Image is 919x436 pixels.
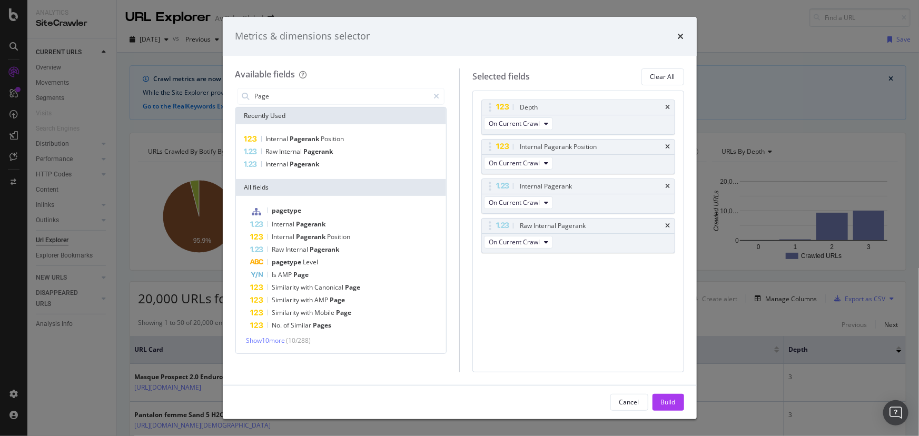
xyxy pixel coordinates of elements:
span: Pagerank [290,134,321,143]
span: with [301,283,315,292]
span: Mobile [315,308,337,317]
span: Similar [291,321,313,330]
span: Position [321,134,344,143]
span: Pagerank [310,245,340,254]
span: Similarity [272,308,301,317]
span: Similarity [272,283,301,292]
button: On Current Crawl [484,196,553,209]
div: Recently Used [236,107,447,124]
span: On Current Crawl [489,237,540,246]
span: Page [294,270,309,279]
button: On Current Crawl [484,236,553,249]
div: Clear All [650,72,675,81]
span: Pagerank [297,232,328,241]
span: Internal [272,220,297,229]
button: On Current Crawl [484,157,553,170]
span: Internal [272,232,297,241]
div: Raw Internal PageranktimesOn Current Crawl [481,218,675,253]
div: times [678,29,684,43]
span: Page [345,283,361,292]
span: Page [337,308,352,317]
span: On Current Crawl [489,198,540,207]
div: times [666,223,670,229]
span: Canonical [315,283,345,292]
span: Page [330,295,345,304]
span: Pages [313,321,332,330]
div: Raw Internal Pagerank [520,221,586,231]
span: Similarity [272,295,301,304]
span: Internal [280,147,304,156]
div: Depth [520,102,538,113]
span: Level [303,257,319,266]
button: Cancel [610,394,648,411]
span: Position [328,232,351,241]
input: Search by field name [254,88,429,104]
div: Internal Pagerank Position [520,142,597,152]
div: Metrics & dimensions selector [235,29,370,43]
span: pagetype [272,257,303,266]
div: modal [223,17,697,419]
div: All fields [236,179,447,196]
div: times [666,104,670,111]
span: of [284,321,291,330]
span: Is [272,270,279,279]
span: Internal [286,245,310,254]
span: pagetype [272,206,302,215]
button: Clear All [641,68,684,85]
div: times [666,144,670,150]
span: On Current Crawl [489,119,540,128]
span: AMP [315,295,330,304]
span: Pagerank [297,220,326,229]
div: Internal Pagerank PositiontimesOn Current Crawl [481,139,675,174]
span: Internal [266,134,290,143]
div: Open Intercom Messenger [883,400,908,425]
button: Build [653,394,684,411]
button: On Current Crawl [484,117,553,130]
span: ( 10 / 288 ) [286,336,311,345]
span: Raw [266,147,280,156]
span: with [301,308,315,317]
div: times [666,183,670,190]
div: Internal Pagerank [520,181,572,192]
span: AMP [279,270,294,279]
div: Build [661,398,676,407]
span: with [301,295,315,304]
div: Internal PageranktimesOn Current Crawl [481,179,675,214]
div: Available fields [235,68,295,80]
span: Pagerank [304,147,333,156]
span: On Current Crawl [489,158,540,167]
span: Show 10 more [246,336,285,345]
span: Pagerank [290,160,320,169]
span: Internal [266,160,290,169]
div: Selected fields [472,71,530,83]
span: Raw [272,245,286,254]
div: Cancel [619,398,639,407]
div: DepthtimesOn Current Crawl [481,100,675,135]
span: No. [272,321,284,330]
